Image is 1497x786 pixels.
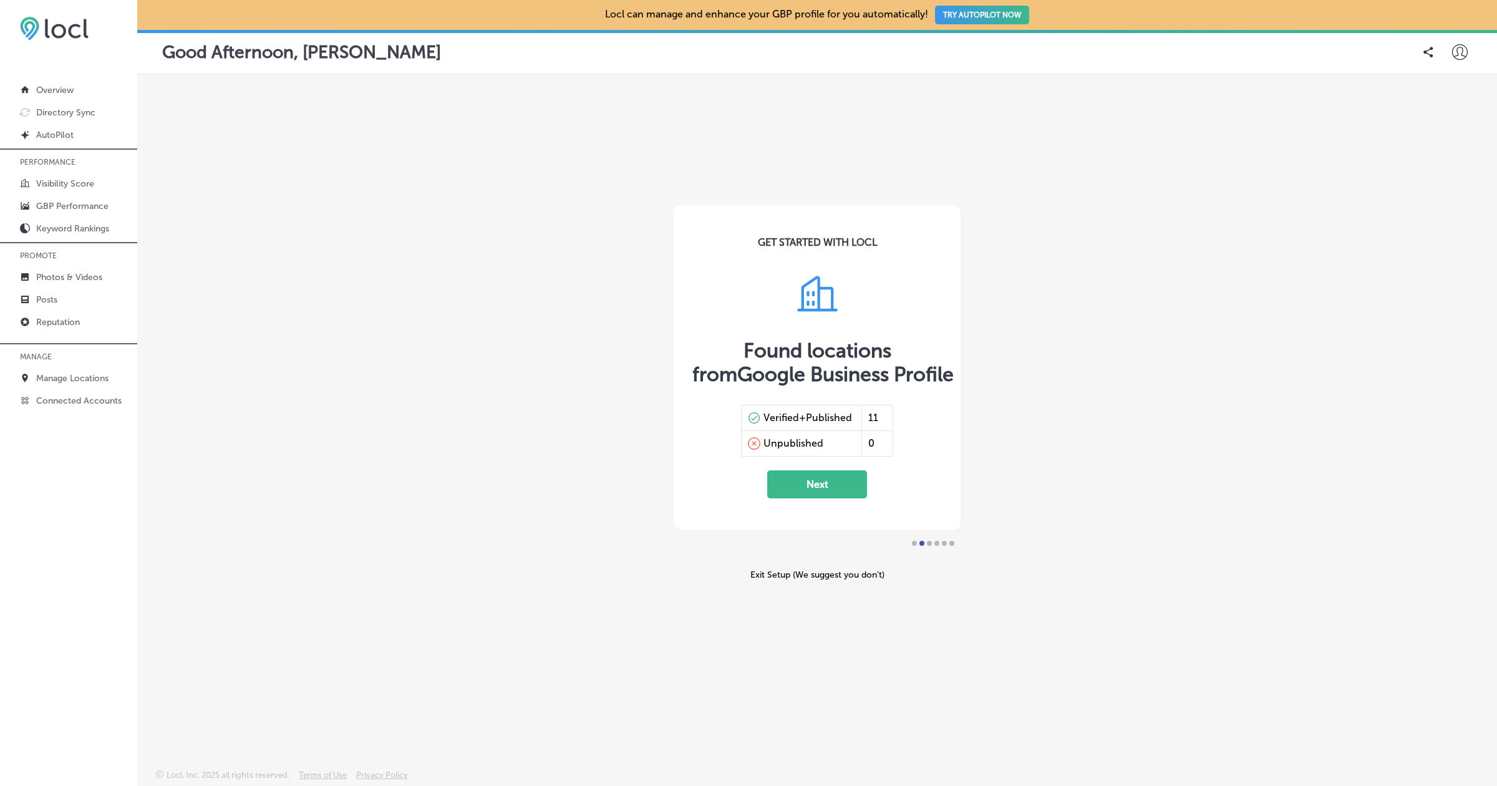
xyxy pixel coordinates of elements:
p: Overview [36,85,74,95]
div: Found locations from [692,339,942,386]
p: GBP Performance [36,201,109,211]
p: Keyword Rankings [36,223,109,234]
div: Verified+Published [763,412,852,424]
p: Reputation [36,317,80,327]
p: Posts [36,294,57,305]
div: GET STARTED WITH LOCL [758,236,877,248]
div: Exit Setup (We suggest you don’t) [674,570,961,580]
div: Unpublished [763,437,823,450]
p: Visibility Score [36,178,94,189]
div: 0 [861,431,893,456]
span: Google Business Profile [737,362,954,386]
p: Locl, Inc. 2025 all rights reserved. [167,770,289,780]
p: AutoPilot [36,130,74,140]
button: Next [767,470,867,498]
p: Good Afternoon, [PERSON_NAME] [162,42,441,62]
a: Terms of Use [299,770,347,786]
p: Manage Locations [36,373,109,384]
p: Directory Sync [36,107,95,118]
p: Photos & Videos [36,272,102,283]
button: TRY AUTOPILOT NOW [935,6,1029,24]
p: Connected Accounts [36,395,122,406]
div: 11 [861,405,893,430]
a: Privacy Policy [356,770,408,786]
img: 6efc1275baa40be7c98c3b36c6bfde44.png [20,16,89,41]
